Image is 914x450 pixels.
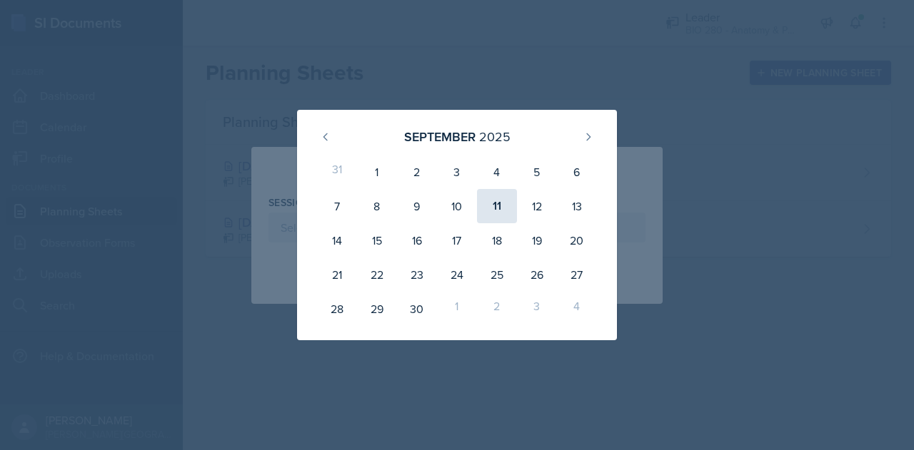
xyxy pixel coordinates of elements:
[437,257,477,292] div: 24
[357,155,397,189] div: 1
[477,292,517,326] div: 2
[397,155,437,189] div: 2
[557,223,597,257] div: 20
[357,257,397,292] div: 22
[477,155,517,189] div: 4
[357,189,397,223] div: 8
[557,155,597,189] div: 6
[357,223,397,257] div: 15
[517,223,557,257] div: 19
[397,223,437,257] div: 16
[404,127,476,146] div: September
[437,292,477,326] div: 1
[477,257,517,292] div: 25
[317,189,357,223] div: 7
[437,155,477,189] div: 3
[557,292,597,326] div: 4
[479,127,511,146] div: 2025
[437,189,477,223] div: 10
[517,189,557,223] div: 12
[557,189,597,223] div: 13
[317,155,357,189] div: 31
[517,257,557,292] div: 26
[437,223,477,257] div: 17
[397,292,437,326] div: 30
[557,257,597,292] div: 27
[477,189,517,223] div: 11
[317,292,357,326] div: 28
[357,292,397,326] div: 29
[397,189,437,223] div: 9
[517,292,557,326] div: 3
[397,257,437,292] div: 23
[477,223,517,257] div: 18
[317,257,357,292] div: 21
[317,223,357,257] div: 14
[517,155,557,189] div: 5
